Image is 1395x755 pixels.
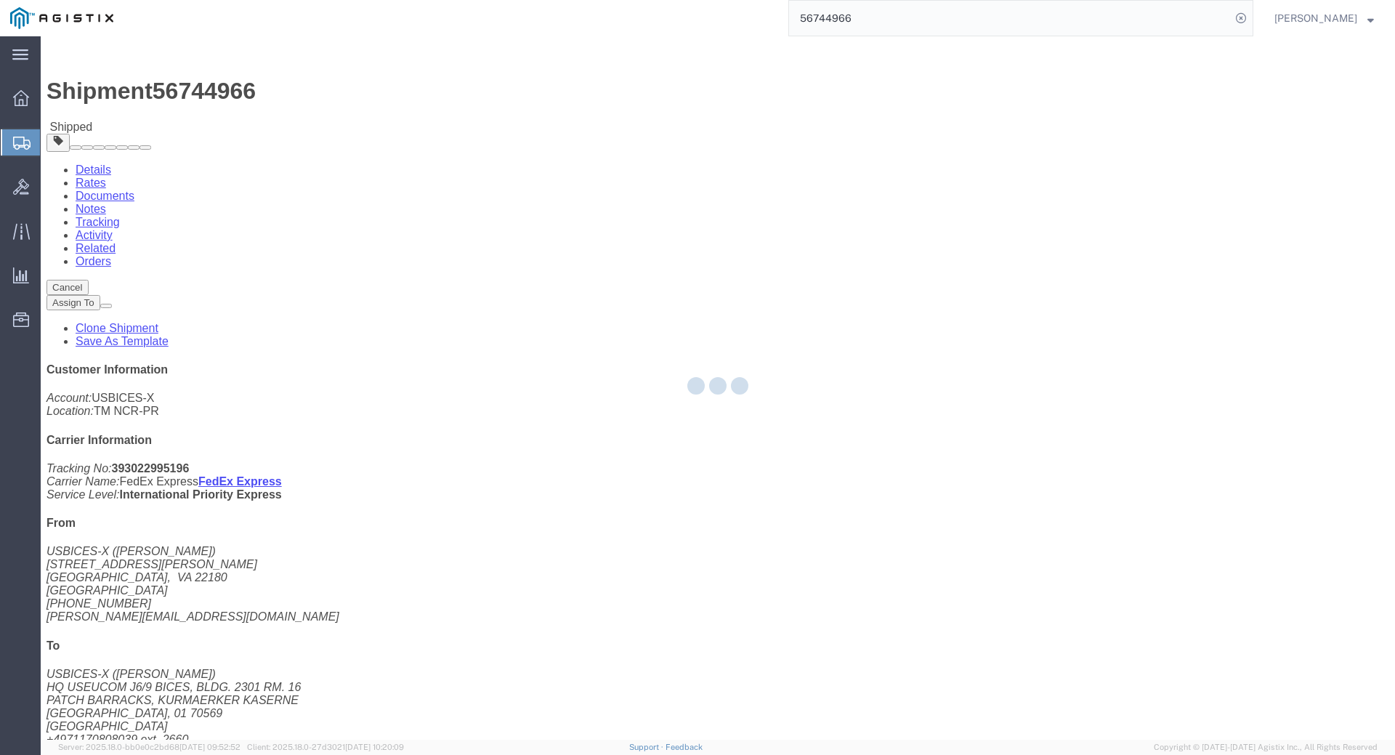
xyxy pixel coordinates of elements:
span: Server: 2025.18.0-bb0e0c2bd68 [58,743,240,751]
button: [PERSON_NAME] [1274,9,1375,27]
a: Support [629,743,666,751]
img: logo [10,7,113,29]
span: Stuart Packer [1274,10,1357,26]
span: Copyright © [DATE]-[DATE] Agistix Inc., All Rights Reserved [1154,741,1378,754]
a: Feedback [666,743,703,751]
span: Client: 2025.18.0-27d3021 [247,743,404,751]
span: [DATE] 09:52:52 [179,743,240,751]
input: Search for shipment number, reference number [789,1,1231,36]
span: [DATE] 10:20:09 [345,743,404,751]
